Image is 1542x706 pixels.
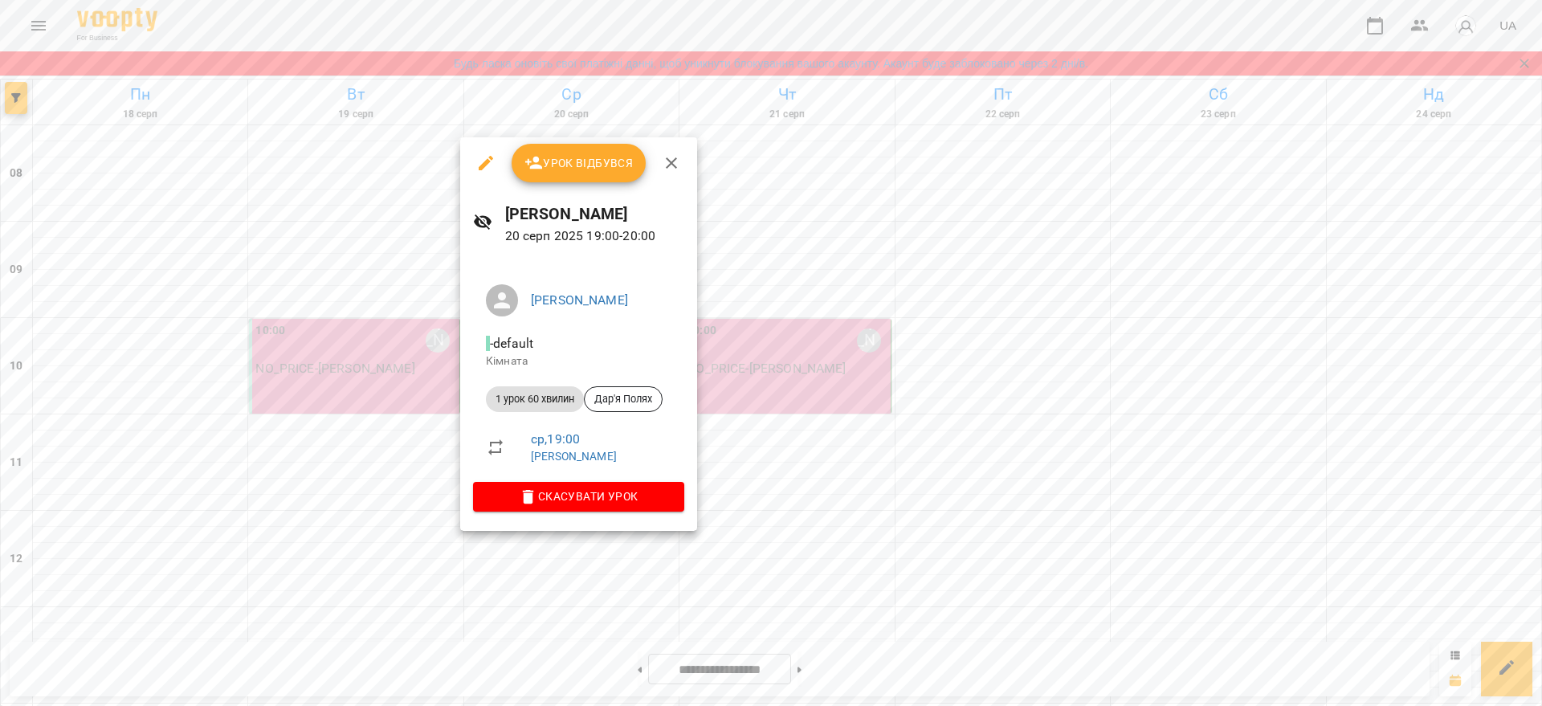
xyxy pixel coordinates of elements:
[524,153,634,173] span: Урок відбувся
[505,202,684,226] h6: [PERSON_NAME]
[486,336,536,351] span: - default
[585,392,662,406] span: Дар'я Полях
[531,450,617,463] a: [PERSON_NAME]
[505,226,684,246] p: 20 серп 2025 19:00 - 20:00
[486,487,671,506] span: Скасувати Урок
[584,386,663,412] div: Дар'я Полях
[486,353,671,369] p: Кімната
[473,482,684,511] button: Скасувати Урок
[531,431,580,447] a: ср , 19:00
[486,392,584,406] span: 1 урок 60 хвилин
[531,292,628,308] a: [PERSON_NAME]
[512,144,647,182] button: Урок відбувся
